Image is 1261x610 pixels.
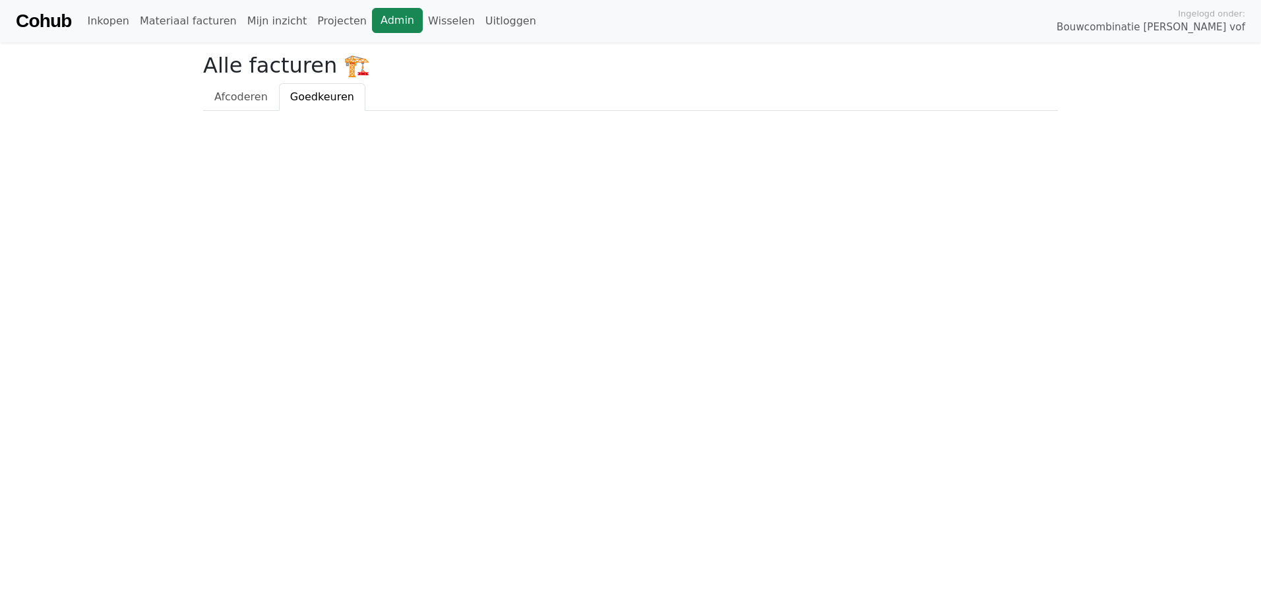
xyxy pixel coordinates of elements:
[16,5,71,37] a: Cohub
[423,8,480,34] a: Wisselen
[135,8,242,34] a: Materiaal facturen
[1057,20,1245,35] span: Bouwcombinatie [PERSON_NAME] vof
[290,90,354,103] span: Goedkeuren
[312,8,372,34] a: Projecten
[1178,7,1245,20] span: Ingelogd onder:
[372,8,423,33] a: Admin
[242,8,313,34] a: Mijn inzicht
[82,8,134,34] a: Inkopen
[480,8,541,34] a: Uitloggen
[203,83,279,111] a: Afcoderen
[214,90,268,103] span: Afcoderen
[279,83,365,111] a: Goedkeuren
[203,53,1058,78] h2: Alle facturen 🏗️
